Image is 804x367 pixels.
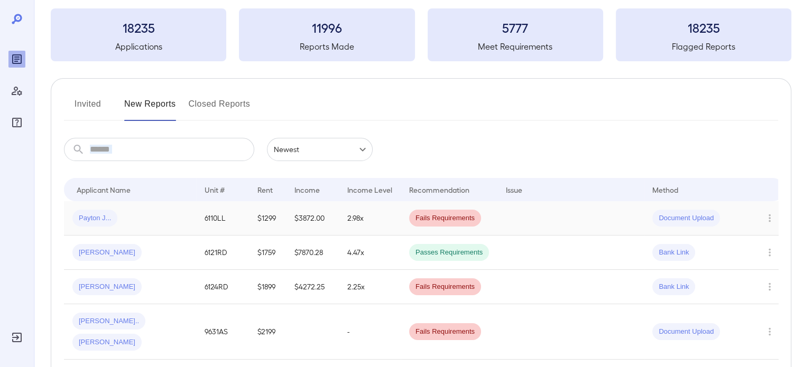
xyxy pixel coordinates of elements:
span: [PERSON_NAME].. [72,316,145,326]
div: Method [652,183,678,196]
span: Bank Link [652,282,695,292]
div: Rent [257,183,274,196]
button: Row Actions [761,323,778,340]
span: [PERSON_NAME] [72,282,142,292]
h3: 5777 [428,19,603,36]
h5: Flagged Reports [616,40,791,53]
div: Newest [267,138,373,161]
div: FAQ [8,114,25,131]
span: Payton J... [72,213,117,223]
div: Unit # [205,183,225,196]
td: 4.47x [339,236,401,270]
span: Passes Requirements [409,248,489,258]
h3: 18235 [616,19,791,36]
span: [PERSON_NAME] [72,337,142,347]
span: Bank Link [652,248,695,258]
td: 2.98x [339,201,401,236]
td: 6121RD [196,236,249,270]
div: Issue [506,183,523,196]
td: - [339,304,401,360]
td: $1759 [249,236,286,270]
td: 6124RD [196,270,249,304]
td: $4272.25 [286,270,339,304]
h3: 18235 [51,19,226,36]
div: Income Level [347,183,392,196]
td: $3872.00 [286,201,339,236]
span: Fails Requirements [409,327,481,337]
button: Closed Reports [189,96,251,121]
summary: 18235Applications11996Reports Made5777Meet Requirements18235Flagged Reports [51,8,791,61]
button: New Reports [124,96,176,121]
button: Row Actions [761,210,778,227]
span: [PERSON_NAME] [72,248,142,258]
div: Income [294,183,320,196]
td: 2.25x [339,270,401,304]
td: $1299 [249,201,286,236]
h5: Meet Requirements [428,40,603,53]
div: Applicant Name [77,183,131,196]
td: $1899 [249,270,286,304]
span: Document Upload [652,327,720,337]
div: Reports [8,51,25,68]
span: Fails Requirements [409,282,481,292]
div: Log Out [8,329,25,346]
span: Document Upload [652,213,720,223]
button: Row Actions [761,278,778,295]
button: Invited [64,96,112,121]
h5: Applications [51,40,226,53]
button: Row Actions [761,244,778,261]
td: 9631AS [196,304,249,360]
div: Manage Users [8,82,25,99]
span: Fails Requirements [409,213,481,223]
h5: Reports Made [239,40,414,53]
td: $7870.28 [286,236,339,270]
td: $2199 [249,304,286,360]
h3: 11996 [239,19,414,36]
div: Recommendation [409,183,469,196]
td: 6110LL [196,201,249,236]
